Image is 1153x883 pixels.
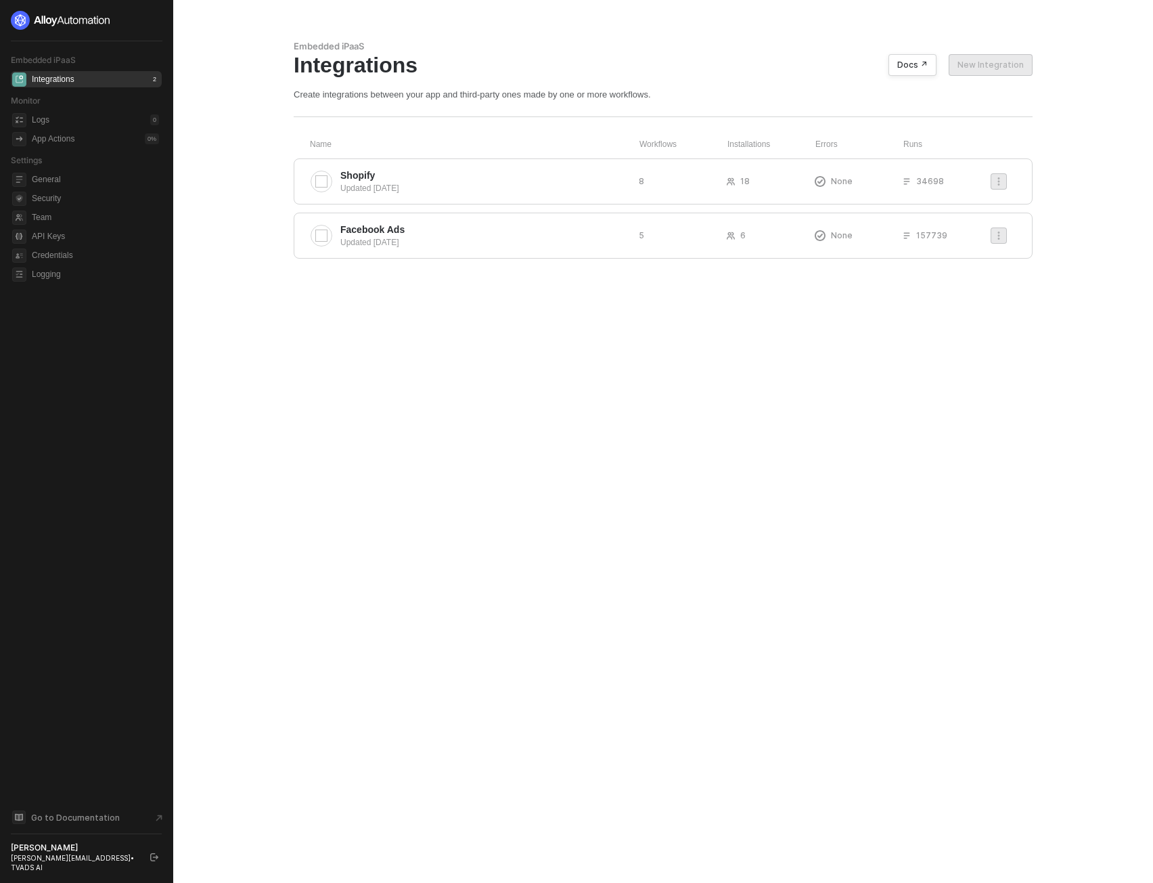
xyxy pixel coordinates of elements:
[11,11,162,30] a: logo
[32,133,74,145] div: App Actions
[11,809,162,825] a: Knowledge Base
[315,230,327,242] img: integration-icon
[340,169,375,182] span: Shopify
[903,177,911,186] span: icon-list
[903,139,996,150] div: Runs
[740,175,750,187] span: 18
[740,230,746,241] span: 6
[11,55,76,65] span: Embedded iPaaS
[32,171,159,188] span: General
[32,209,159,225] span: Team
[32,228,159,244] span: API Keys
[32,266,159,282] span: Logging
[150,114,159,125] div: 0
[315,175,327,188] img: integration-icon
[897,60,928,70] div: Docs ↗
[916,230,947,241] span: 157739
[12,113,26,127] span: icon-logs
[12,132,26,146] span: icon-app-actions
[11,11,111,30] img: logo
[152,811,166,825] span: document-arrow
[294,52,1033,78] div: Integrations
[815,139,903,150] div: Errors
[916,175,944,187] span: 34698
[639,175,644,187] span: 8
[727,177,735,186] span: icon-users
[12,173,26,187] span: general
[831,230,853,241] span: None
[32,114,49,126] div: Logs
[727,232,735,240] span: icon-users
[150,853,158,861] span: logout
[639,230,644,241] span: 5
[12,230,26,244] span: api-key
[294,41,1033,52] div: Embedded iPaaS
[815,176,826,187] span: icon-exclamation
[340,182,628,194] div: Updated [DATE]
[32,74,74,85] div: Integrations
[12,267,26,282] span: logging
[310,139,639,150] div: Name
[11,842,138,853] div: [PERSON_NAME]
[340,223,405,236] span: Facebook Ads
[32,190,159,207] span: Security
[12,811,26,824] span: documentation
[145,133,159,144] div: 0 %
[340,236,628,249] div: Updated [DATE]
[11,95,41,106] span: Monitor
[815,230,826,241] span: icon-exclamation
[31,812,120,823] span: Go to Documentation
[949,54,1033,76] button: New Integration
[888,54,936,76] button: Docs ↗
[12,192,26,206] span: security
[639,139,727,150] div: Workflows
[12,211,26,225] span: team
[32,247,159,263] span: Credentials
[150,74,159,85] div: 2
[11,853,138,872] div: [PERSON_NAME][EMAIL_ADDRESS] • TVADS AI
[12,249,26,263] span: credentials
[903,232,911,240] span: icon-list
[12,72,26,87] span: integrations
[831,175,853,187] span: None
[294,89,1033,100] div: Create integrations between your app and third-party ones made by one or more workflows.
[11,155,42,165] span: Settings
[727,139,815,150] div: Installations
